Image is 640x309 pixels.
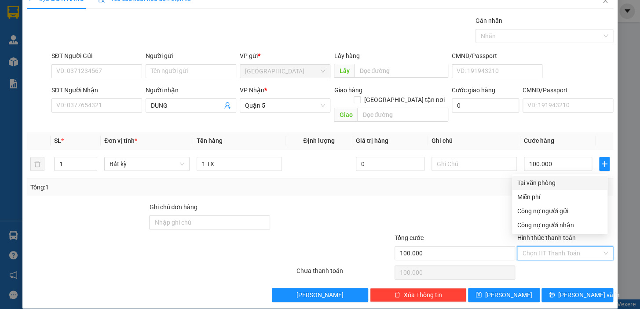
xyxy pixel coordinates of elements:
[334,64,354,78] span: Lấy
[395,234,424,241] span: Tổng cước
[517,206,602,216] div: Công nợ người gửi
[356,157,424,171] input: 0
[517,178,602,188] div: Tại văn phòng
[600,160,609,167] span: plus
[512,218,607,232] div: Cước gửi hàng sẽ được ghi vào công nợ của người nhận
[146,85,236,95] div: Người nhận
[541,288,613,302] button: printer[PERSON_NAME] và In
[334,52,359,59] span: Lấy hàng
[512,204,607,218] div: Cước gửi hàng sẽ được ghi vào công nợ của người gửi
[475,17,502,24] label: Gán nhãn
[245,99,325,112] span: Quận 5
[468,288,540,302] button: save[PERSON_NAME]
[146,51,236,61] div: Người gửi
[549,291,555,298] span: printer
[149,204,197,211] label: Ghi chú đơn hàng
[475,291,482,298] span: save
[394,291,400,298] span: delete
[404,290,442,300] span: Xóa Thông tin
[517,192,602,202] div: Miễn phí
[303,137,334,144] span: Định lượng
[370,288,466,302] button: deleteXóa Thông tin
[523,85,613,95] div: CMND/Passport
[485,290,532,300] span: [PERSON_NAME]
[428,132,520,149] th: Ghi chú
[296,290,344,300] span: [PERSON_NAME]
[51,85,142,95] div: SĐT Người Nhận
[224,102,231,109] span: user-add
[51,51,142,61] div: SĐT Người Gửi
[240,87,264,94] span: VP Nhận
[452,98,519,113] input: Cước giao hàng
[149,215,270,229] input: Ghi chú đơn hàng
[599,157,610,171] button: plus
[357,108,448,122] input: Dọc đường
[197,137,223,144] span: Tên hàng
[334,87,362,94] span: Giao hàng
[356,137,388,144] span: Giá trị hàng
[558,290,620,300] span: [PERSON_NAME] và In
[30,182,248,192] div: Tổng: 1
[272,288,368,302] button: [PERSON_NAME]
[452,51,542,61] div: CMND/Passport
[240,51,330,61] div: VP gửi
[296,266,394,281] div: Chưa thanh toán
[110,157,184,171] span: Bất kỳ
[334,108,357,122] span: Giao
[361,95,448,105] span: [GEOGRAPHIC_DATA] tận nơi
[452,87,495,94] label: Cước giao hàng
[524,137,554,144] span: Cước hàng
[517,220,602,230] div: Công nợ người nhận
[245,65,325,78] span: Ninh Hòa
[54,137,61,144] span: SL
[517,234,575,241] label: Hình thức thanh toán
[30,157,44,171] button: delete
[354,64,448,78] input: Dọc đường
[197,157,282,171] input: VD: Bàn, Ghế
[432,157,517,171] input: Ghi Chú
[104,137,137,144] span: Đơn vị tính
